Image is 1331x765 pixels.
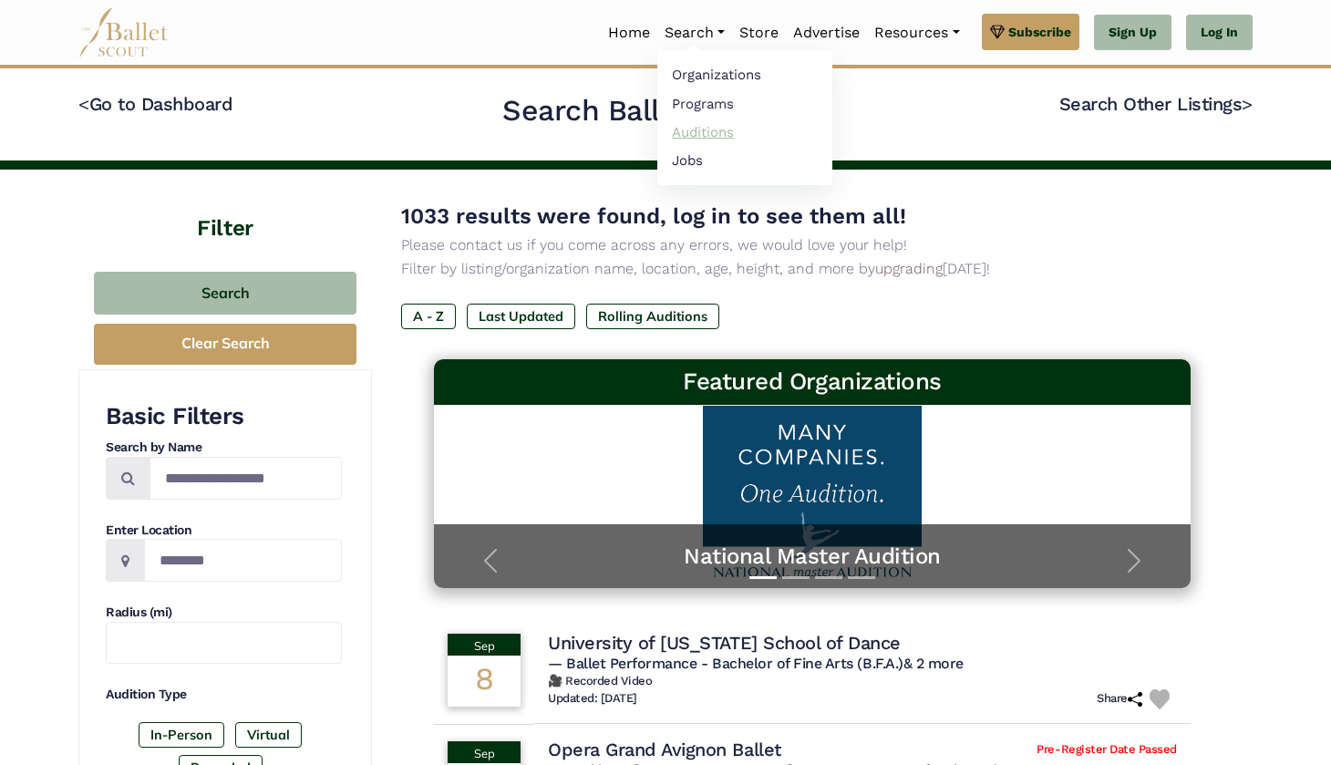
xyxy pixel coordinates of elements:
label: A - Z [401,304,456,329]
ul: Resources [657,51,832,185]
a: Advertise [786,14,867,52]
button: Slide 2 [782,567,810,588]
a: Organizations [657,61,832,89]
label: Last Updated [467,304,575,329]
a: <Go to Dashboard [78,93,232,115]
input: Search by names... [150,457,342,500]
a: Programs [657,89,832,118]
a: upgrading [875,260,943,277]
button: Slide 4 [848,567,875,588]
h4: Audition Type [106,686,342,704]
h4: Search by Name [106,439,342,457]
code: > [1242,92,1253,115]
span: 1033 results were found, log in to see them all! [401,203,906,229]
a: Subscribe [982,14,1079,50]
h4: University of [US_STATE] School of Dance [548,631,901,655]
h2: Search Ballet Auditions [502,92,829,130]
code: < [78,92,89,115]
div: Sep [448,634,521,656]
button: Slide 3 [815,567,842,588]
label: Virtual [235,722,302,748]
a: Home [601,14,657,52]
a: Resources [867,14,966,52]
input: Location [144,539,342,582]
button: Clear Search [94,324,356,365]
div: Sep [448,741,521,763]
h3: Featured Organizations [449,367,1176,398]
button: Search [94,272,356,315]
label: Rolling Auditions [586,304,719,329]
p: Please contact us if you come across any errors, we would love your help! [401,233,1223,257]
img: gem.svg [990,22,1005,42]
p: Filter by listing/organization name, location, age, height, and more by [DATE]! [401,257,1223,281]
button: Slide 1 [749,567,777,588]
h3: Basic Filters [106,401,342,432]
a: Search Other Listings> [1059,93,1253,115]
h6: Share [1097,691,1142,707]
h4: Filter [78,170,372,244]
a: Jobs [657,146,832,174]
a: National Master Audition [452,543,1172,571]
h6: Updated: [DATE] [548,691,637,707]
div: 8 [448,656,521,707]
h6: 🎥 Recorded Video [548,674,1177,689]
span: Subscribe [1008,22,1071,42]
h4: Radius (mi) [106,604,342,622]
a: Search [657,14,732,52]
span: Pre-Register Date Passed [1037,742,1176,758]
a: Log In [1186,15,1253,51]
h4: Enter Location [106,522,342,540]
h4: Opera Grand Avignon Ballet [548,738,781,761]
label: In-Person [139,722,224,748]
span: — Ballet Performance - Bachelor of Fine Arts (B.F.A.) [548,655,964,672]
a: Store [732,14,786,52]
a: Sign Up [1094,15,1171,51]
a: Auditions [657,118,832,146]
a: & 2 more [903,655,964,672]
